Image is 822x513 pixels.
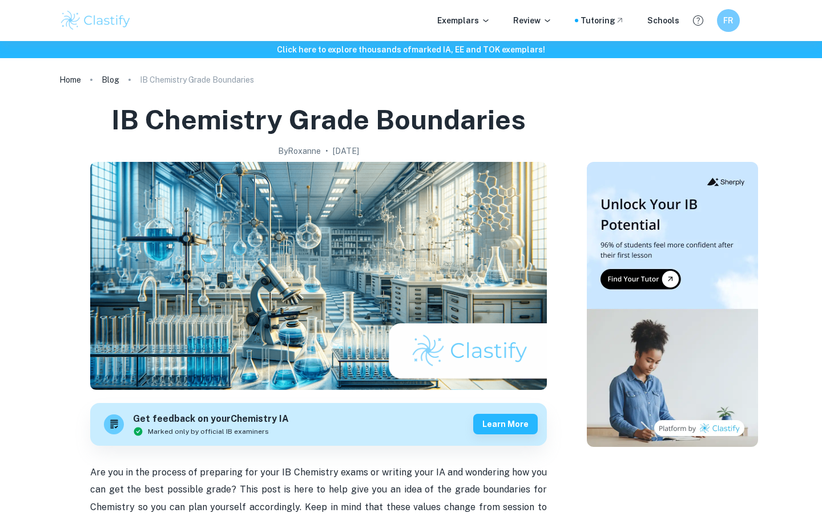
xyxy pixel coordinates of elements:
a: Home [59,72,81,88]
a: Tutoring [581,14,624,27]
button: FR [717,9,740,32]
img: Clastify logo [59,9,132,32]
img: Thumbnail [587,162,758,447]
p: • [325,145,328,157]
p: Exemplars [437,14,490,27]
h2: By Roxanne [278,145,321,157]
h6: Click here to explore thousands of marked IA, EE and TOK exemplars ! [2,43,820,56]
a: Blog [102,72,119,88]
h2: [DATE] [333,145,359,157]
button: Learn more [473,414,538,434]
p: Review [513,14,552,27]
a: Get feedback on yourChemistry IAMarked only by official IB examinersLearn more [90,403,547,446]
h6: FR [722,14,735,27]
a: Schools [647,14,679,27]
p: IB Chemistry Grade Boundaries [140,74,254,86]
h6: Get feedback on your Chemistry IA [133,412,289,426]
img: IB Chemistry Grade Boundaries cover image [90,162,547,390]
span: Marked only by official IB examiners [148,426,269,437]
button: Help and Feedback [688,11,708,30]
h1: IB Chemistry Grade Boundaries [111,101,526,138]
